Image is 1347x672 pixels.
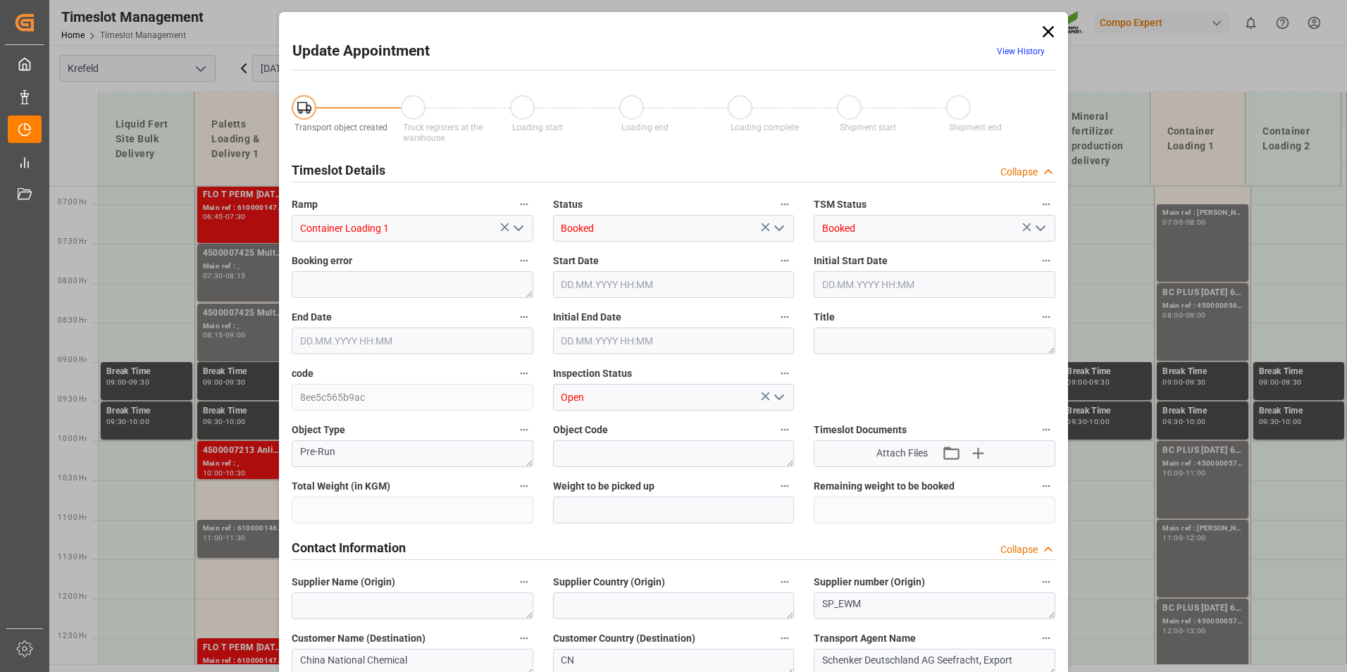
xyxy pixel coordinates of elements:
[292,328,533,354] input: DD.MM.YYYY HH:MM
[292,423,345,437] span: Object Type
[814,575,925,590] span: Supplier number (Origin)
[553,575,665,590] span: Supplier Country (Origin)
[814,254,888,268] span: Initial Start Date
[515,477,533,495] button: Total Weight (in KGM)
[515,308,533,326] button: End Date
[553,479,654,494] span: Weight to be picked up
[553,328,795,354] input: DD.MM.YYYY HH:MM
[294,123,387,132] span: Transport object created
[553,197,583,212] span: Status
[814,479,955,494] span: Remaining weight to be booked
[403,123,483,143] span: Truck registers at the warehouse
[814,271,1055,298] input: DD.MM.YYYY HH:MM
[840,123,896,132] span: Shipment start
[1037,421,1055,439] button: Timeslot Documents
[292,366,314,381] span: code
[512,123,563,132] span: Loading start
[292,40,430,63] h2: Update Appointment
[292,197,318,212] span: Ramp
[731,123,799,132] span: Loading complete
[1000,542,1038,557] div: Collapse
[1029,218,1050,239] button: open menu
[814,592,1055,619] textarea: SP_EWM
[776,573,794,591] button: Supplier Country (Origin)
[515,195,533,213] button: Ramp
[292,538,406,557] h2: Contact Information
[292,161,385,180] h2: Timeslot Details
[553,271,795,298] input: DD.MM.YYYY HH:MM
[1037,629,1055,647] button: Transport Agent Name
[1037,195,1055,213] button: TSM Status
[814,310,835,325] span: Title
[776,364,794,382] button: Inspection Status
[553,423,608,437] span: Object Code
[515,573,533,591] button: Supplier Name (Origin)
[776,477,794,495] button: Weight to be picked up
[621,123,669,132] span: Loading end
[292,254,352,268] span: Booking error
[776,308,794,326] button: Initial End Date
[292,215,533,242] input: Type to search/select
[507,218,528,239] button: open menu
[997,46,1045,56] a: View History
[292,310,332,325] span: End Date
[292,479,390,494] span: Total Weight (in KGM)
[814,423,907,437] span: Timeslot Documents
[292,575,395,590] span: Supplier Name (Origin)
[553,366,632,381] span: Inspection Status
[776,629,794,647] button: Customer Country (Destination)
[814,631,916,646] span: Transport Agent Name
[776,421,794,439] button: Object Code
[776,251,794,270] button: Start Date
[768,218,789,239] button: open menu
[876,446,928,461] span: Attach Files
[1037,477,1055,495] button: Remaining weight to be booked
[553,310,621,325] span: Initial End Date
[553,631,695,646] span: Customer Country (Destination)
[1037,251,1055,270] button: Initial Start Date
[515,364,533,382] button: code
[776,195,794,213] button: Status
[515,421,533,439] button: Object Type
[515,251,533,270] button: Booking error
[292,440,533,467] textarea: Pre-Run
[949,123,1002,132] span: Shipment end
[292,631,426,646] span: Customer Name (Destination)
[515,629,533,647] button: Customer Name (Destination)
[1037,573,1055,591] button: Supplier number (Origin)
[1037,308,1055,326] button: Title
[1000,165,1038,180] div: Collapse
[768,387,789,409] button: open menu
[553,254,599,268] span: Start Date
[814,197,867,212] span: TSM Status
[553,215,795,242] input: Type to search/select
